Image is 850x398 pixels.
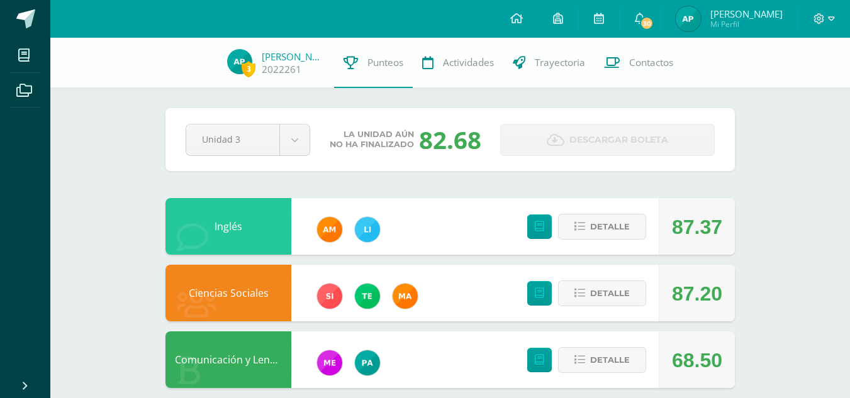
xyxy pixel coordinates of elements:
span: La unidad aún no ha finalizado [330,130,414,150]
button: Detalle [558,214,646,240]
a: Contactos [595,38,683,88]
img: 16dbf630ebc2ed5c490ee54726b3959b.png [676,6,701,31]
img: 266030d5bbfb4fab9f05b9da2ad38396.png [393,284,418,309]
span: Contactos [629,56,673,69]
span: Actividades [443,56,494,69]
a: Unidad 3 [186,124,310,155]
span: Detalle [590,348,630,372]
span: [PERSON_NAME] [710,8,783,20]
img: 43d3dab8d13cc64d9a3940a0882a4dc3.png [355,284,380,309]
img: 53dbe22d98c82c2b31f74347440a2e81.png [355,350,380,375]
a: 2022261 [262,63,301,76]
div: Inglés [165,198,291,255]
button: Detalle [558,280,646,306]
a: Actividades [413,38,503,88]
div: 87.37 [672,199,722,255]
span: Descargar boleta [569,124,668,155]
span: 3 [242,61,255,77]
a: Trayectoria [503,38,595,88]
img: 1e3c7f018e896ee8adc7065031dce62a.png [317,284,342,309]
a: Punteos [334,38,413,88]
span: Unidad 3 [202,124,264,154]
img: 498c526042e7dcf1c615ebb741a80315.png [317,350,342,375]
span: Detalle [590,282,630,305]
button: Detalle [558,347,646,373]
div: Ciencias Sociales [165,265,291,321]
img: 27d1f5085982c2e99c83fb29c656b88a.png [317,217,342,242]
div: 68.50 [672,332,722,389]
span: Mi Perfil [710,19,783,30]
div: Comunicación y Lenguaje [165,331,291,388]
img: 82db8514da6684604140fa9c57ab291b.png [355,217,380,242]
span: 30 [640,16,654,30]
div: 87.20 [672,265,722,322]
img: 16dbf630ebc2ed5c490ee54726b3959b.png [227,49,252,74]
span: Detalle [590,215,630,238]
span: Punteos [367,56,403,69]
a: [PERSON_NAME] [262,50,325,63]
div: 82.68 [419,123,481,156]
span: Trayectoria [535,56,585,69]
